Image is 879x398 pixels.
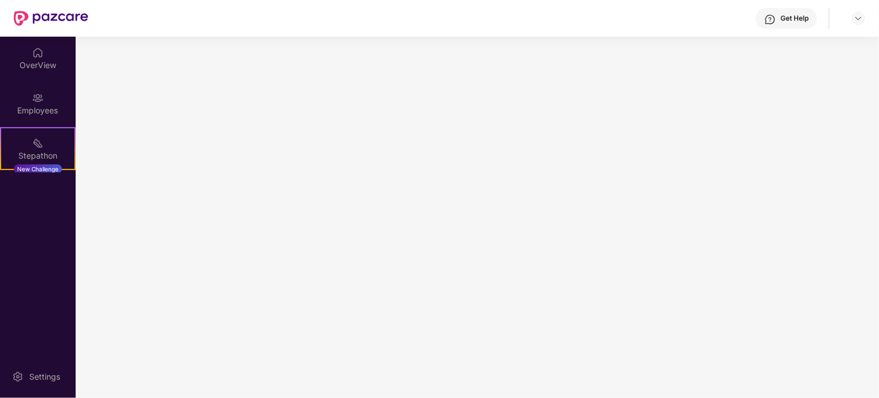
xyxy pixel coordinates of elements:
[854,14,863,23] img: svg+xml;base64,PHN2ZyBpZD0iRHJvcGRvd24tMzJ4MzIiIHhtbG5zPSJodHRwOi8vd3d3LnczLm9yZy8yMDAwL3N2ZyIgd2...
[32,47,44,58] img: svg+xml;base64,PHN2ZyBpZD0iSG9tZSIgeG1sbnM9Imh0dHA6Ly93d3cudzMub3JnLzIwMDAvc3ZnIiB3aWR0aD0iMjAiIG...
[764,14,776,25] img: svg+xml;base64,PHN2ZyBpZD0iSGVscC0zMngzMiIgeG1sbnM9Imh0dHA6Ly93d3cudzMub3JnLzIwMDAvc3ZnIiB3aWR0aD...
[26,371,64,383] div: Settings
[780,14,809,23] div: Get Help
[14,164,62,174] div: New Challenge
[14,11,88,26] img: New Pazcare Logo
[12,371,23,383] img: svg+xml;base64,PHN2ZyBpZD0iU2V0dGluZy0yMHgyMCIgeG1sbnM9Imh0dHA6Ly93d3cudzMub3JnLzIwMDAvc3ZnIiB3aW...
[32,137,44,149] img: svg+xml;base64,PHN2ZyB4bWxucz0iaHR0cDovL3d3dy53My5vcmcvMjAwMC9zdmciIHdpZHRoPSIyMSIgaGVpZ2h0PSIyMC...
[1,150,74,161] div: Stepathon
[32,92,44,104] img: svg+xml;base64,PHN2ZyBpZD0iRW1wbG95ZWVzIiB4bWxucz0iaHR0cDovL3d3dy53My5vcmcvMjAwMC9zdmciIHdpZHRoPS...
